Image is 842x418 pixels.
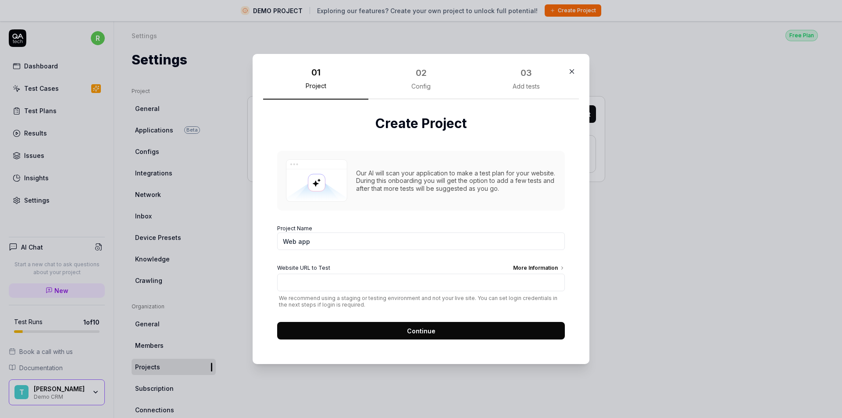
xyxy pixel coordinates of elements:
[277,232,565,250] input: Project Name
[277,225,565,250] label: Project Name
[277,113,565,133] h2: Create Project
[277,274,565,291] input: Website URL to TestMore Information
[311,66,321,79] div: 01
[416,66,427,79] div: 02
[277,295,565,308] span: We recommend using a staging or testing environment and not your live site. You can set login cre...
[513,264,565,274] div: More Information
[513,82,540,90] div: Add tests
[277,264,330,274] span: Website URL to Test
[565,64,579,79] button: Close Modal
[277,322,565,339] button: Continue
[411,82,431,90] div: Config
[356,169,556,192] div: Our AI will scan your application to make a test plan for your website. During this onboarding yo...
[521,66,532,79] div: 03
[407,326,435,336] span: Continue
[306,82,326,90] div: Project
